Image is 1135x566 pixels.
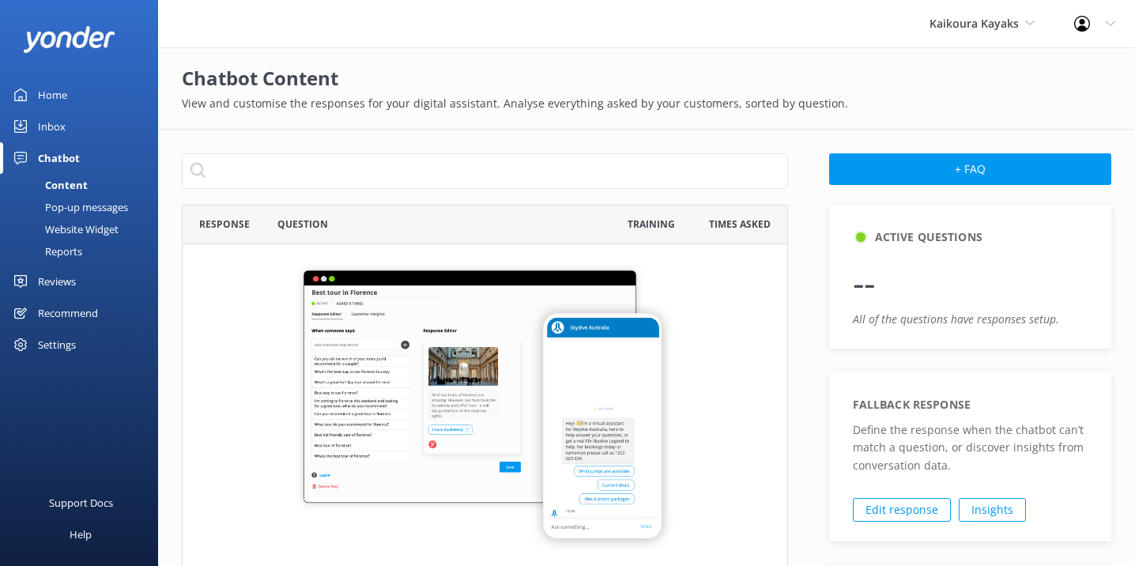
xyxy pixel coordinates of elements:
a: Insights [959,498,1026,522]
div: Reports [9,240,82,262]
div: Content [9,174,88,196]
a: Content [9,174,158,196]
span: Kaikoura Kayaks [929,16,1019,31]
div: Home [38,79,67,111]
i: All of the questions have responses setup. [853,311,1059,326]
a: Website Widget [9,218,158,240]
span: Response [199,217,250,232]
p: -- [853,254,1088,311]
div: Chatbot [38,142,80,174]
button: + FAQ [829,153,1111,185]
div: Website Widget [9,218,119,240]
span: Training [628,217,675,232]
div: Settings [38,329,76,360]
div: Reviews [38,266,76,297]
h5: Active Questions [875,228,982,246]
div: Help [70,519,92,550]
div: Pop-up messages [9,196,128,218]
img: yonder-white-logo.png [24,26,115,52]
div: Support Docs [49,487,113,519]
span: Question [277,217,328,232]
p: Define the response when the chatbot can’t match a question, or discover insights from conversati... [853,421,1088,474]
div: Recommend [38,297,98,329]
h5: Fallback response [853,396,971,413]
h2: Chatbot Content [182,63,1111,93]
img: chatbot... [296,262,675,553]
a: Edit response [853,498,951,522]
a: Reports [9,240,158,262]
div: Inbox [38,111,66,142]
span: Times Asked [709,217,771,232]
a: Pop-up messages [9,196,158,218]
p: View and customise the responses for your digital assistant. Analyse everything asked by your cus... [182,95,1111,112]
